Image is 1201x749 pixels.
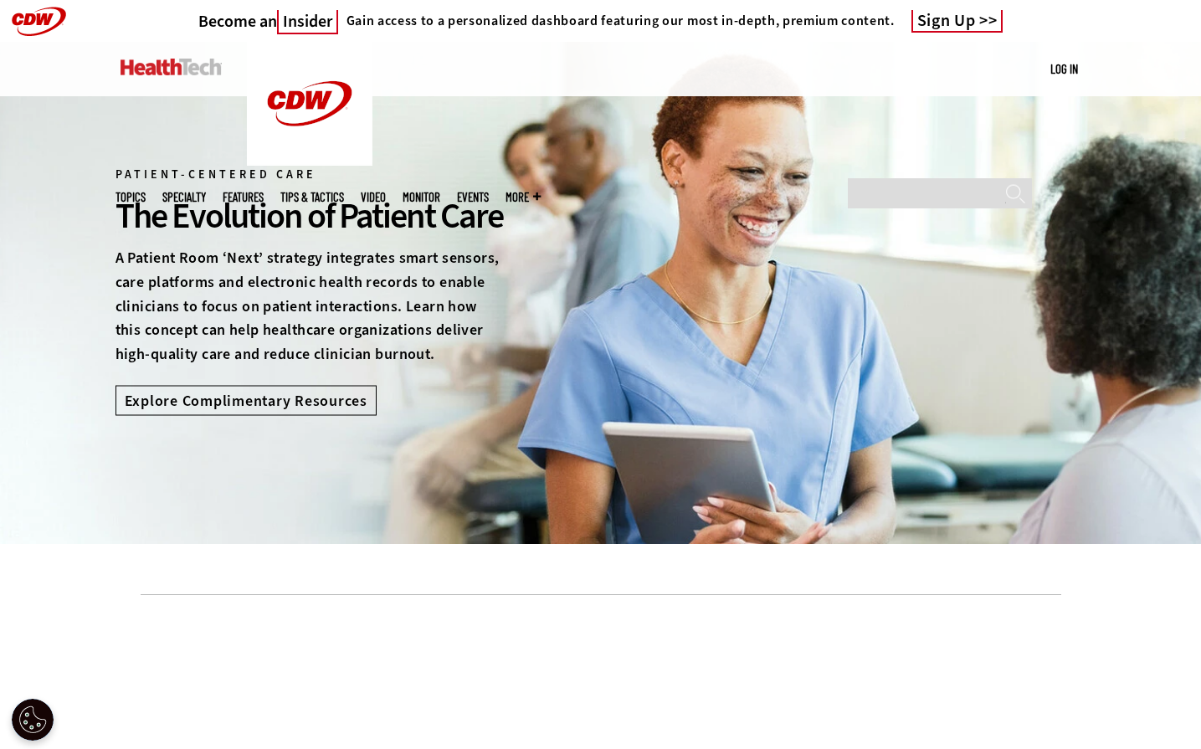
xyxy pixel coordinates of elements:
[247,42,372,166] img: Home
[403,191,440,203] a: MonITor
[346,13,895,29] h4: Gain access to a personalized dashboard featuring our most in-depth, premium content.
[12,699,54,741] button: Open Preferences
[115,385,377,415] a: Explore Complimentary Resources
[121,59,222,75] img: Home
[361,191,386,203] a: Video
[280,191,344,203] a: Tips & Tactics
[198,11,338,32] a: Become anInsider
[115,193,504,239] div: The Evolution of Patient Care
[12,699,54,741] div: Cookie Settings
[115,246,504,367] p: A Patient Room ‘Next’ strategy integrates smart sensors, care platforms and electronic health rec...
[223,191,264,203] a: Features
[911,10,1003,33] a: Sign Up
[338,13,895,29] a: Gain access to a personalized dashboard featuring our most in-depth, premium content.
[296,620,906,695] iframe: advertisement
[247,152,372,170] a: CDW
[1050,61,1078,76] a: Log in
[277,10,338,34] span: Insider
[457,191,489,203] a: Events
[198,11,338,32] h3: Become an
[506,191,541,203] span: More
[1050,60,1078,78] div: User menu
[162,191,206,203] span: Specialty
[115,191,146,203] span: Topics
